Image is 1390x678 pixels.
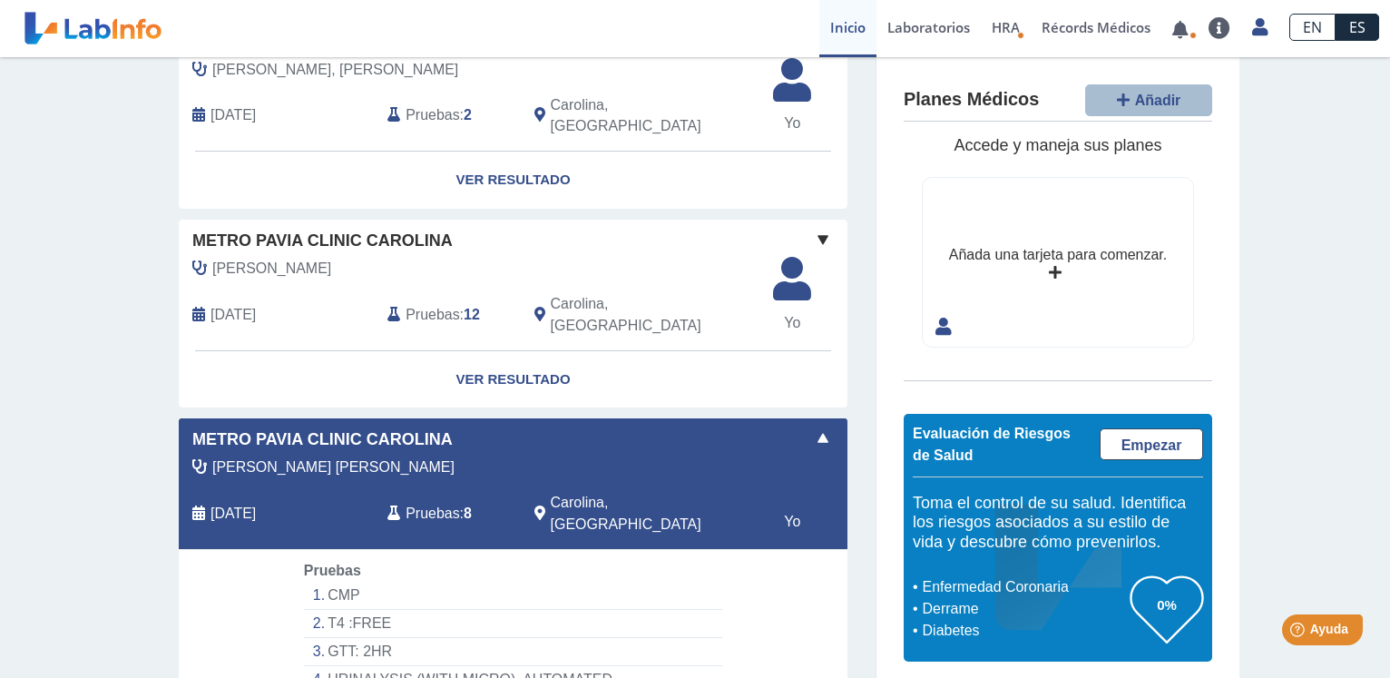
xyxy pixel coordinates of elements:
span: Pruebas [406,104,459,126]
h5: Toma el control de su salud. Identifica los riesgos asociados a su estilo de vida y descubre cómo... [913,494,1203,553]
span: Empezar [1121,437,1182,453]
span: Pruebas [406,304,459,326]
span: Metro Pavia Clinic Carolina [192,229,453,253]
div: : [374,293,520,337]
a: EN [1289,14,1336,41]
li: GTT: 2HR [304,638,722,666]
div: Añada una tarjeta para comenzar. [949,244,1167,266]
span: HRA [992,18,1020,36]
h4: Planes Médicos [904,89,1039,111]
li: Enfermedad Coronaria [917,576,1131,598]
span: 2022-08-29 [210,304,256,326]
h3: 0% [1131,594,1203,616]
li: CMP [304,582,722,610]
span: Carolina, PR [551,94,751,138]
span: Carolina, PR [551,492,751,536]
li: Derrame [917,598,1131,620]
span: Evaluación de Riesgos de Salud [913,426,1071,463]
div: : [374,94,520,138]
span: Medina Cucurella, Evaristo [212,457,455,478]
button: Añadir [1085,84,1212,116]
a: ES [1336,14,1379,41]
b: 8 [464,506,472,521]
iframe: Help widget launcher [1228,607,1370,658]
span: Yo [762,113,822,134]
span: Almonte, Cesar [212,258,331,280]
span: Yo [762,312,822,334]
li: Diabetes [917,620,1131,642]
div: : [374,492,520,536]
span: Accede y maneja sus planes [954,136,1161,154]
a: Empezar [1100,428,1203,460]
span: Pruebas [406,503,459,525]
span: Pruebas [304,563,361,578]
span: Yo [762,511,822,533]
a: Ver Resultado [179,152,847,209]
b: 12 [464,307,480,322]
a: Ver Resultado [179,351,847,408]
li: T4 :FREE [304,610,722,638]
span: 2022-01-17 [210,503,256,525]
span: Carolina, PR [551,293,751,337]
span: Metro Pavia Clinic Carolina [192,427,453,452]
span: 2023-05-18 [210,104,256,126]
span: Añadir [1135,93,1181,108]
b: 2 [464,107,472,123]
span: Santiago Rios, Yelitza [212,59,458,81]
